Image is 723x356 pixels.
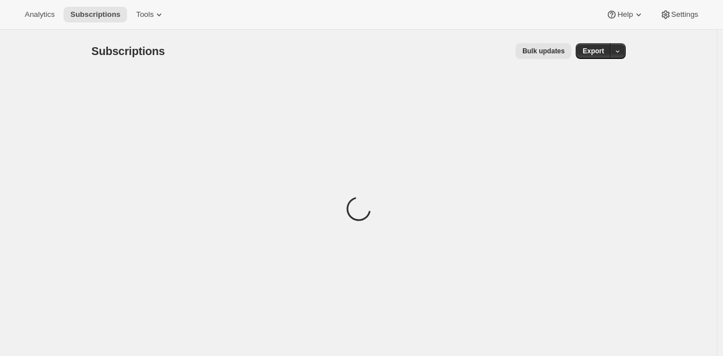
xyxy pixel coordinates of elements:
span: Analytics [25,10,55,19]
button: Subscriptions [64,7,127,22]
span: Bulk updates [522,47,564,56]
span: Tools [136,10,153,19]
span: Help [617,10,632,19]
span: Export [582,47,604,56]
span: Subscriptions [92,45,165,57]
button: Bulk updates [516,43,571,59]
span: Subscriptions [70,10,120,19]
button: Analytics [18,7,61,22]
button: Export [576,43,611,59]
button: Tools [129,7,171,22]
span: Settings [671,10,698,19]
button: Help [599,7,650,22]
button: Settings [653,7,705,22]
